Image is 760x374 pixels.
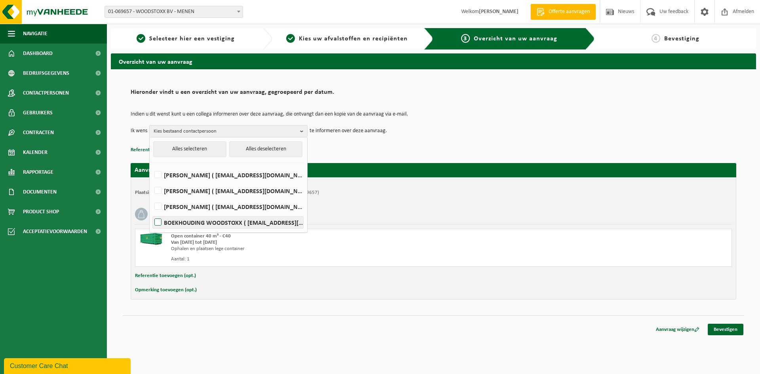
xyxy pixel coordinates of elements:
[105,6,243,17] span: 01-069657 - WOODSTOXX BV - MENEN
[131,125,147,137] p: Ik wens
[153,169,303,181] label: [PERSON_NAME] ( [EMAIL_ADDRESS][DOMAIN_NAME] )
[23,162,53,182] span: Rapportage
[153,185,303,197] label: [PERSON_NAME] ( [EMAIL_ADDRESS][DOMAIN_NAME] )
[171,240,217,245] strong: Van [DATE] tot [DATE]
[23,142,47,162] span: Kalender
[461,34,470,43] span: 3
[276,34,418,44] a: 2Kies uw afvalstoffen en recipiënten
[135,167,194,173] strong: Aanvraag voor [DATE]
[115,34,256,44] a: 1Selecteer hier een vestiging
[708,324,743,335] a: Bevestigen
[530,4,596,20] a: Offerte aanvragen
[154,125,297,137] span: Kies bestaand contactpersoon
[135,190,169,195] strong: Plaatsingsadres:
[149,36,235,42] span: Selecteer hier een vestiging
[111,53,756,69] h2: Overzicht van uw aanvraag
[23,44,53,63] span: Dashboard
[153,201,303,213] label: [PERSON_NAME] ( [EMAIL_ADDRESS][DOMAIN_NAME] )
[23,202,59,222] span: Product Shop
[652,34,660,43] span: 4
[474,36,557,42] span: Overzicht van uw aanvraag
[650,324,705,335] a: Aanvraag wijzigen
[23,222,87,241] span: Acceptatievoorwaarden
[104,6,243,18] span: 01-069657 - WOODSTOXX BV - MENEN
[547,8,592,16] span: Offerte aanvragen
[171,256,465,262] div: Aantal: 1
[131,145,192,155] button: Referentie toevoegen (opt.)
[131,89,736,100] h2: Hieronder vindt u een overzicht van uw aanvraag, gegroepeerd per datum.
[23,83,69,103] span: Contactpersonen
[137,34,145,43] span: 1
[139,233,163,245] img: HK-XC-40-GN-00.png
[286,34,295,43] span: 2
[664,36,699,42] span: Bevestiging
[171,246,465,252] div: Ophalen en plaatsen lege container
[23,63,69,83] span: Bedrijfsgegevens
[299,36,408,42] span: Kies uw afvalstoffen en recipiënten
[23,182,57,202] span: Documenten
[310,125,387,137] p: te informeren over deze aanvraag.
[23,123,54,142] span: Contracten
[153,216,303,228] label: BOEKHOUDING WOODSTOXX ( [EMAIL_ADDRESS][DOMAIN_NAME] )
[171,234,231,239] span: Open container 40 m³ - C40
[149,125,308,137] button: Kies bestaand contactpersoon
[153,141,226,157] button: Alles selecteren
[135,271,196,281] button: Referentie toevoegen (opt.)
[479,9,519,15] strong: [PERSON_NAME]
[23,24,47,44] span: Navigatie
[229,141,302,157] button: Alles deselecteren
[135,285,197,295] button: Opmerking toevoegen (opt.)
[131,112,736,117] p: Indien u dit wenst kunt u een collega informeren over deze aanvraag, die ontvangt dan een kopie v...
[23,103,53,123] span: Gebruikers
[4,357,132,374] iframe: chat widget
